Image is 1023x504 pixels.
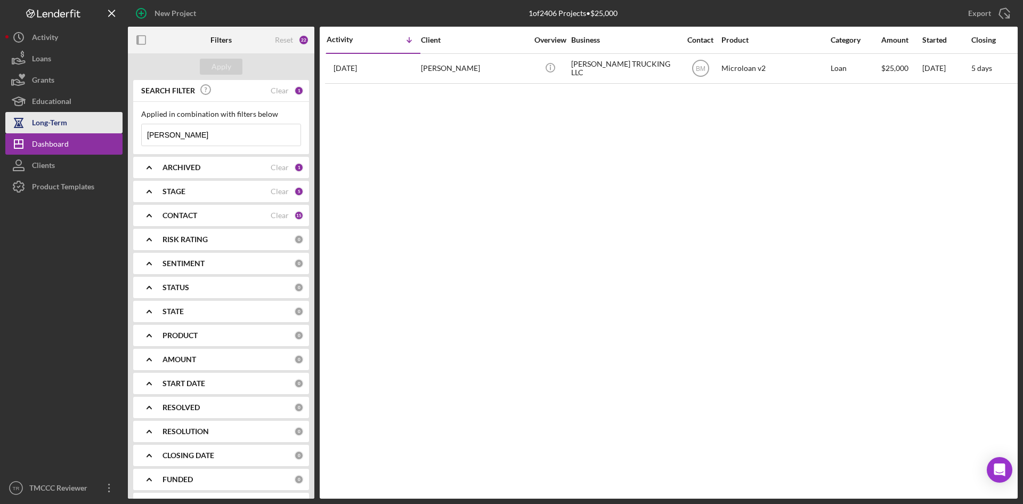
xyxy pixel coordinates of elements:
[294,235,304,244] div: 0
[32,27,58,51] div: Activity
[32,69,54,93] div: Grants
[271,163,289,172] div: Clear
[721,54,828,83] div: Microloan v2
[271,211,289,220] div: Clear
[721,36,828,44] div: Product
[210,36,232,44] b: Filters
[957,3,1018,24] button: Export
[294,86,304,95] div: 1
[294,187,304,196] div: 5
[294,403,304,412] div: 0
[5,112,123,133] button: Long-Term
[922,36,970,44] div: Started
[294,163,304,172] div: 1
[32,176,94,200] div: Product Templates
[971,63,992,73] time: 5 days
[294,451,304,460] div: 0
[294,355,304,364] div: 0
[163,427,209,436] b: RESOLUTION
[271,86,289,95] div: Clear
[163,451,214,460] b: CLOSING DATE
[27,477,96,501] div: TMCCC Reviewer
[831,54,880,83] div: Loan
[294,307,304,316] div: 0
[141,110,301,118] div: Applied in combination with filters below
[163,163,200,172] b: ARCHIVED
[696,65,705,73] text: BM
[5,91,123,112] button: Educational
[128,3,207,24] button: New Project
[294,379,304,388] div: 0
[32,133,69,157] div: Dashboard
[571,54,678,83] div: [PERSON_NAME] TRUCKING LLC
[163,259,205,268] b: SENTIMENT
[163,283,189,292] b: STATUS
[529,9,618,18] div: 1 of 2406 Projects • $25,000
[421,36,527,44] div: Client
[881,36,921,44] div: Amount
[271,187,289,196] div: Clear
[5,69,123,91] button: Grants
[922,54,970,83] div: [DATE]
[163,355,196,364] b: AMOUNT
[163,211,197,220] b: CONTACT
[294,283,304,292] div: 0
[294,259,304,268] div: 0
[327,35,374,44] div: Activity
[5,176,123,197] button: Product Templates
[163,235,208,244] b: RISK RATING
[32,48,51,72] div: Loans
[32,91,71,115] div: Educational
[881,54,921,83] div: $25,000
[163,307,184,316] b: STATE
[163,475,193,484] b: FUNDED
[680,36,720,44] div: Contact
[141,86,195,95] b: SEARCH FILTER
[987,457,1012,483] div: Open Intercom Messenger
[212,59,231,75] div: Apply
[831,36,880,44] div: Category
[5,477,123,499] button: TRTMCCC Reviewer
[294,331,304,340] div: 0
[163,403,200,412] b: RESOLVED
[163,379,205,388] b: START DATE
[163,331,198,340] b: PRODUCT
[5,27,123,48] button: Activity
[294,475,304,484] div: 0
[5,155,123,176] button: Clients
[5,133,123,155] button: Dashboard
[294,211,304,220] div: 15
[294,427,304,436] div: 0
[155,3,196,24] div: New Project
[530,36,570,44] div: Overview
[334,64,357,73] time: 2025-07-04 02:42
[421,54,527,83] div: [PERSON_NAME]
[163,187,185,196] b: STAGE
[571,36,678,44] div: Business
[32,155,55,179] div: Clients
[298,35,309,45] div: 22
[5,48,123,69] button: Loans
[13,485,20,491] text: TR
[200,59,242,75] button: Apply
[32,112,67,136] div: Long-Term
[275,36,293,44] div: Reset
[968,3,991,24] div: Export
